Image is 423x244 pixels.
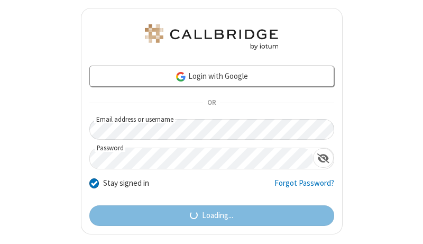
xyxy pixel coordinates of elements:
label: Stay signed in [103,177,149,189]
img: Astra [143,24,280,50]
div: Show password [313,148,334,168]
span: Loading... [202,210,233,222]
a: Forgot Password? [274,177,334,197]
iframe: Chat [397,216,415,237]
button: Loading... [89,205,334,227]
input: Password [90,148,313,169]
a: Login with Google [89,66,334,87]
span: OR [203,96,220,111]
input: Email address or username [89,119,334,140]
img: google-icon.png [175,71,187,83]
